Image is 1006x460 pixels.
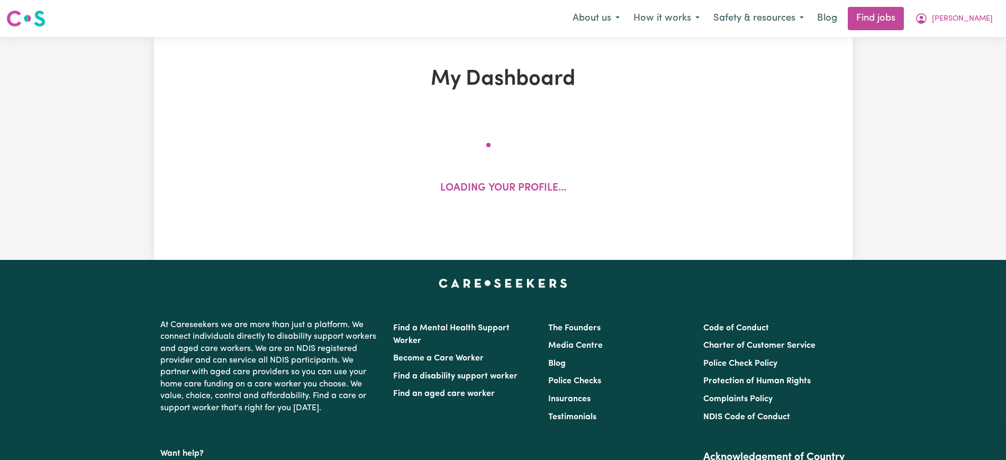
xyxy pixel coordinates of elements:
[706,7,811,30] button: Safety & resources
[277,67,730,92] h1: My Dashboard
[160,444,380,459] p: Want help?
[811,7,844,30] a: Blog
[703,341,815,350] a: Charter of Customer Service
[548,413,596,421] a: Testimonials
[932,13,993,25] span: [PERSON_NAME]
[393,354,484,363] a: Become a Care Worker
[548,377,601,385] a: Police Checks
[703,359,777,368] a: Police Check Policy
[964,418,998,452] iframe: Button to launch messaging window
[703,413,790,421] a: NDIS Code of Conduct
[703,377,811,385] a: Protection of Human Rights
[548,341,603,350] a: Media Centre
[627,7,706,30] button: How it works
[548,324,601,332] a: The Founders
[703,395,773,403] a: Complaints Policy
[393,324,510,345] a: Find a Mental Health Support Worker
[548,359,566,368] a: Blog
[6,9,46,28] img: Careseekers logo
[440,181,566,196] p: Loading your profile...
[703,324,769,332] a: Code of Conduct
[439,279,567,287] a: Careseekers home page
[908,7,1000,30] button: My Account
[393,372,518,381] a: Find a disability support worker
[393,390,495,398] a: Find an aged care worker
[848,7,904,30] a: Find jobs
[548,395,591,403] a: Insurances
[566,7,627,30] button: About us
[160,315,380,418] p: At Careseekers we are more than just a platform. We connect individuals directly to disability su...
[6,6,46,31] a: Careseekers logo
